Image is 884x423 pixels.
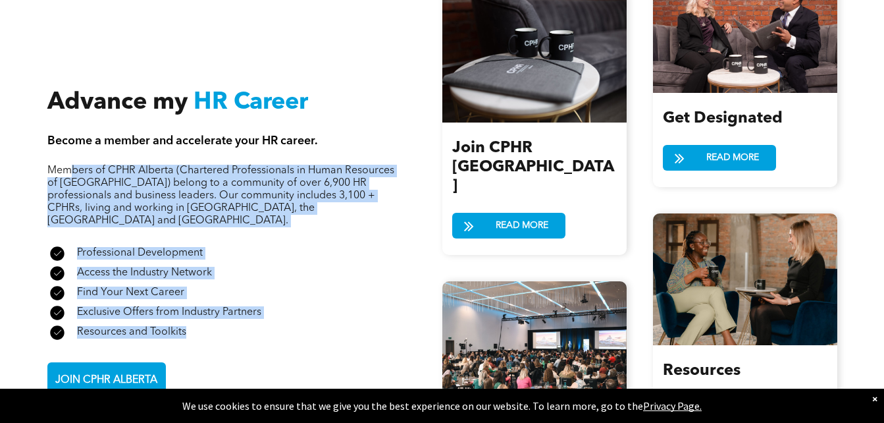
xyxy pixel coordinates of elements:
div: Dismiss notification [872,392,877,405]
a: JOIN CPHR ALBERTA [47,362,166,399]
span: Resources and Toolkits [77,327,186,337]
span: Join CPHR [GEOGRAPHIC_DATA] [452,140,614,194]
span: HR Career [194,91,308,115]
span: Professional Development [77,248,203,258]
a: Privacy Page. [643,399,702,412]
span: Exclusive Offers from Industry Partners [77,307,261,318]
span: Find Your Next Career [77,287,184,298]
span: Get Designated [663,111,783,127]
span: JOIN CPHR ALBERTA [51,368,162,393]
span: Access the Industry Network [77,268,212,278]
span: Become a member and accelerate your HR career. [47,135,318,147]
span: READ MORE [491,213,553,238]
span: Advance my [47,91,188,115]
a: READ MORE [663,145,776,171]
span: READ MORE [702,146,764,170]
span: Resources [663,363,741,379]
a: READ MORE [452,213,565,239]
span: Members of CPHR Alberta (Chartered Professionals in Human Resources of [GEOGRAPHIC_DATA]) belong ... [47,165,394,226]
